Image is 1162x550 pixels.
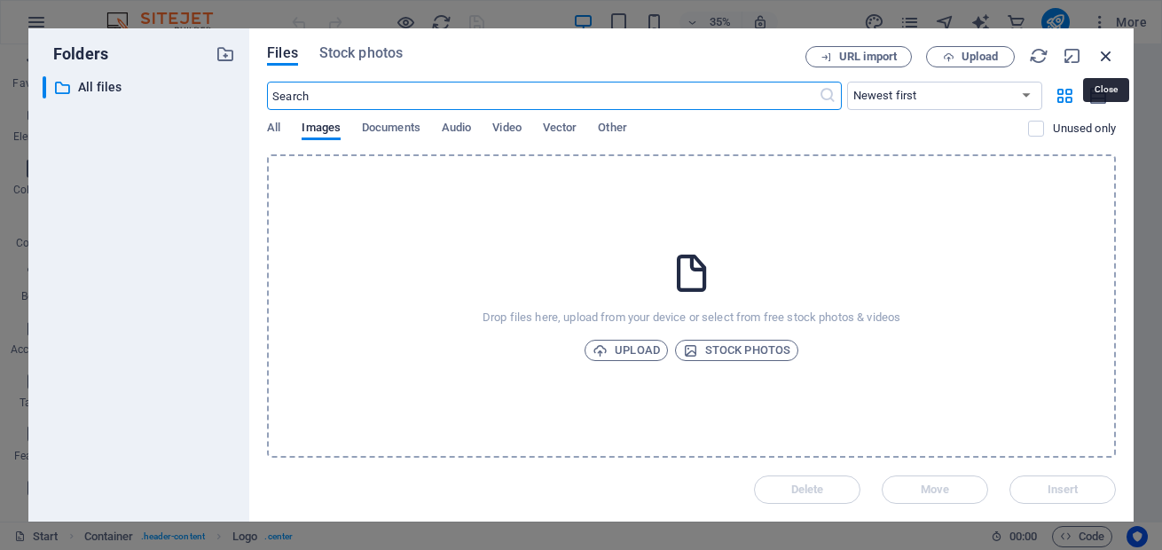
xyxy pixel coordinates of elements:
button: Upload [585,340,668,361]
span: All [267,117,280,142]
span: Video [492,117,521,142]
span: Audio [442,117,471,142]
input: Search [267,82,818,110]
span: Documents [362,117,420,142]
span: Upload [962,51,998,62]
span: Images [302,117,341,142]
p: All files [78,77,202,98]
p: Displays only files that are not in use on the website. Files added during this session can still... [1053,121,1116,137]
i: Create new folder [216,44,235,64]
button: Upload [926,46,1015,67]
span: Files [267,43,298,64]
span: Vector [543,117,577,142]
span: Stock photos [683,340,790,361]
span: URL import [839,51,897,62]
span: Stock photos [319,43,403,64]
button: URL import [805,46,912,67]
div: ​ [43,76,46,98]
span: Other [598,117,626,142]
span: Upload [593,340,660,361]
button: Stock photos [675,340,798,361]
p: Folders [43,43,108,66]
p: Drop files here, upload from your device or select from free stock photos & videos [483,310,900,326]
